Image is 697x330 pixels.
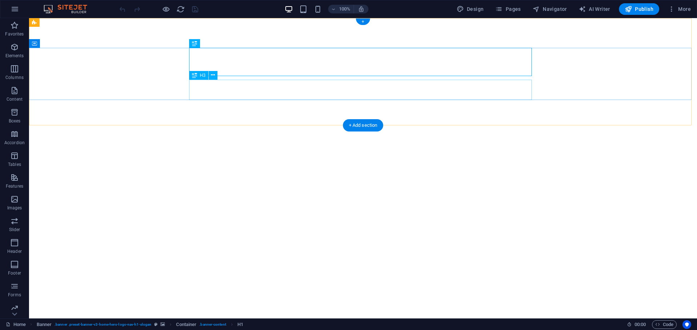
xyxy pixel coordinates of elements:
[5,31,24,37] p: Favorites
[6,320,26,329] a: Click to cancel selection. Double-click to open Pages
[655,320,673,329] span: Code
[8,270,21,276] p: Footer
[176,320,196,329] span: Click to select. Double-click to edit
[7,248,22,254] p: Header
[454,3,487,15] button: Design
[5,53,24,59] p: Elements
[9,118,21,124] p: Boxes
[619,3,659,15] button: Publish
[356,18,370,25] div: +
[8,292,21,298] p: Forms
[668,5,691,13] span: More
[530,3,570,15] button: Navigator
[160,322,165,326] i: This element contains a background
[176,5,185,13] button: reload
[579,5,610,13] span: AI Writer
[4,140,25,146] p: Accordion
[154,322,158,326] i: This element is a customizable preset
[457,5,484,13] span: Design
[343,119,383,131] div: + Add section
[492,3,523,15] button: Pages
[635,320,646,329] span: 00 00
[7,205,22,211] p: Images
[665,3,694,15] button: More
[237,320,243,329] span: Click to select. Double-click to edit
[6,183,23,189] p: Features
[339,5,351,13] h6: 100%
[162,5,170,13] button: Click here to leave preview mode and continue editing
[576,3,613,15] button: AI Writer
[42,5,96,13] img: Editor Logo
[176,5,185,13] i: Reload page
[495,5,521,13] span: Pages
[358,6,364,12] i: On resize automatically adjust zoom level to fit chosen device.
[640,322,641,327] span: :
[37,320,244,329] nav: breadcrumb
[200,73,205,78] span: H3
[328,5,354,13] button: 100%
[8,162,21,167] p: Tables
[37,320,52,329] span: Click to select. Double-click to edit
[54,320,151,329] span: . banner .preset-banner-v3-home-hero-logo-nav-h1-slogan
[454,3,487,15] div: Design (Ctrl+Alt+Y)
[5,75,24,80] p: Columns
[7,96,23,102] p: Content
[625,5,653,13] span: Publish
[682,320,691,329] button: Usercentrics
[533,5,567,13] span: Navigator
[199,320,226,329] span: . banner-content
[9,227,20,233] p: Slider
[652,320,677,329] button: Code
[627,320,646,329] h6: Session time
